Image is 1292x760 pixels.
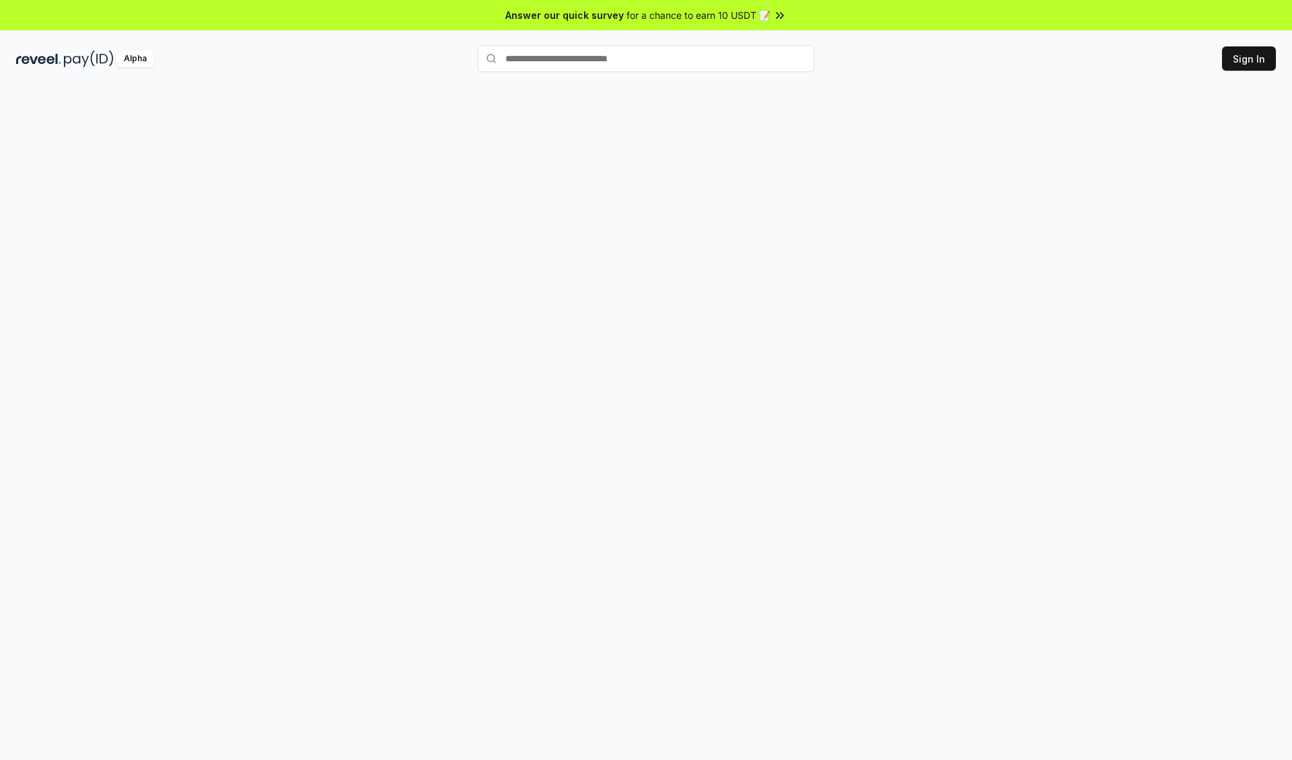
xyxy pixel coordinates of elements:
img: reveel_dark [16,50,61,67]
span: for a chance to earn 10 USDT 📝 [626,8,770,22]
div: Alpha [116,50,154,67]
img: pay_id [64,50,114,67]
button: Sign In [1222,46,1276,71]
span: Answer our quick survey [505,8,624,22]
